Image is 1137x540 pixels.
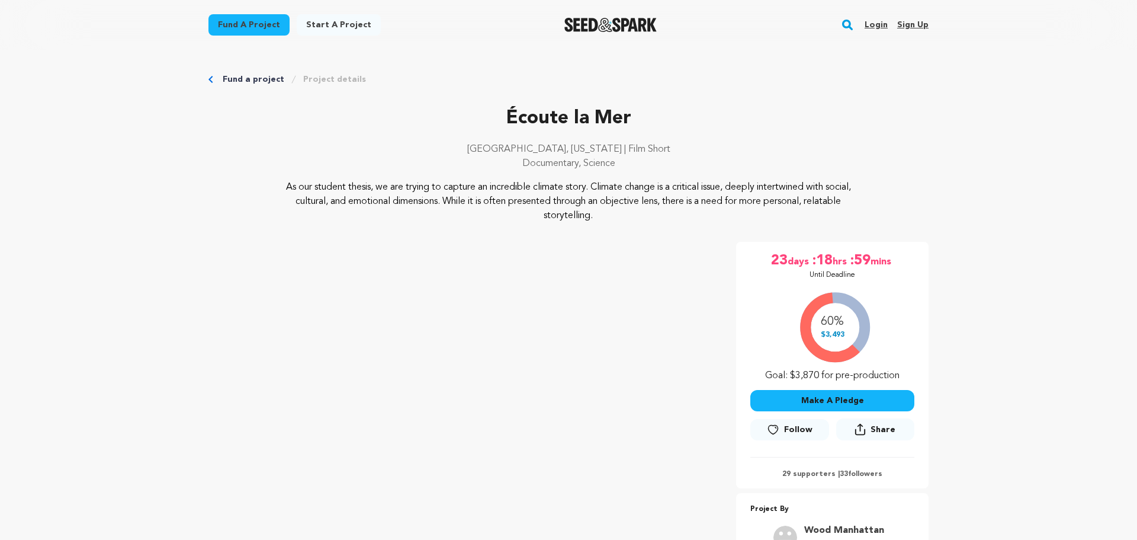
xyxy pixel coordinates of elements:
a: Goto Wood Manhattan profile [804,523,884,538]
p: Until Deadline [810,270,855,280]
p: Project By [750,503,914,516]
p: Documentary, Science [208,156,929,171]
a: Start a project [297,14,381,36]
span: 23 [771,251,788,270]
a: Seed&Spark Homepage [564,18,657,32]
a: Login [865,15,888,34]
span: Follow [784,424,812,436]
a: Project details [303,74,366,85]
p: As our student thesis, we are trying to capture an incredible climate story. Climate change is a ... [281,180,857,223]
a: Fund a project [208,14,290,36]
div: Breadcrumb [208,74,929,85]
p: [GEOGRAPHIC_DATA], [US_STATE] | Film Short [208,142,929,156]
img: Seed&Spark Logo Dark Mode [564,18,657,32]
span: mins [871,251,894,270]
span: :59 [849,251,871,270]
button: Share [836,418,914,440]
span: 33 [840,471,848,478]
span: days [788,251,811,270]
span: Share [836,418,914,445]
p: 29 supporters | followers [750,469,914,479]
a: Follow [750,419,828,440]
button: Make A Pledge [750,390,914,411]
span: :18 [811,251,833,270]
a: Fund a project [223,74,284,85]
span: Share [871,424,895,436]
a: Sign up [897,15,929,34]
p: Écoute la Mer [208,104,929,133]
span: hrs [833,251,849,270]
